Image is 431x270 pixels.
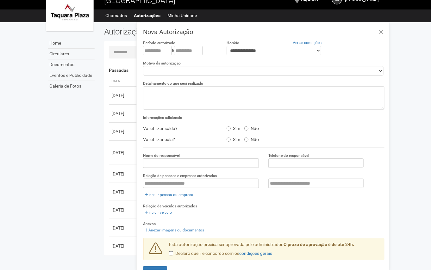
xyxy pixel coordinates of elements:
[143,46,217,55] div: a
[143,153,180,158] label: Nome do responsável
[268,153,309,158] label: Telefone do responsável
[105,11,127,20] a: Chamados
[244,138,248,142] input: Não
[167,11,197,20] a: Minha Unidade
[227,40,239,46] label: Horário
[239,251,272,256] a: condições gerais
[169,250,272,257] label: Declaro que li e concordo com os
[109,76,137,87] th: Data
[143,115,182,120] label: Informações adicionais
[227,138,231,142] input: Sim
[143,60,181,66] label: Motivo da autorização
[227,135,240,142] label: Sim
[143,173,217,179] label: Relação de pessoas e empresas autorizadas
[48,49,95,59] a: Circulares
[134,11,160,20] a: Autorizações
[227,124,240,131] label: Sim
[111,128,135,135] div: [DATE]
[111,225,135,231] div: [DATE]
[111,207,135,213] div: [DATE]
[104,27,240,36] h2: Autorizações
[111,92,135,99] div: [DATE]
[111,189,135,195] div: [DATE]
[48,38,95,49] a: Home
[111,243,135,249] div: [DATE]
[143,40,175,46] label: Período autorizado
[48,59,95,70] a: Documentos
[143,227,206,234] a: Anexar imagens ou documentos
[143,29,384,35] h3: Nova Autorização
[48,70,95,81] a: Eventos e Publicidade
[244,126,248,131] input: Não
[143,209,174,216] a: Incluir veículo
[48,81,95,91] a: Galeria de Fotos
[143,203,197,209] label: Relação de veículos autorizados
[138,135,222,144] div: Vai utilizar cola?
[143,191,195,198] a: Incluir pessoa ou empresa
[164,242,384,260] div: Esta autorização precisa ser aprovada pelo administrador.
[284,242,354,247] strong: O prazo de aprovação é de até 24h.
[111,110,135,117] div: [DATE]
[244,124,259,131] label: Não
[109,68,380,73] h4: Passadas
[111,171,135,177] div: [DATE]
[244,135,259,142] label: Não
[143,81,203,86] label: Detalhamento do que será realizado
[138,124,222,133] div: Vai utilizar solda?
[111,150,135,156] div: [DATE]
[227,126,231,131] input: Sim
[169,251,173,255] input: Declaro que li e concordo com oscondições gerais
[293,40,322,45] a: Ver as condições
[143,221,156,227] label: Anexos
